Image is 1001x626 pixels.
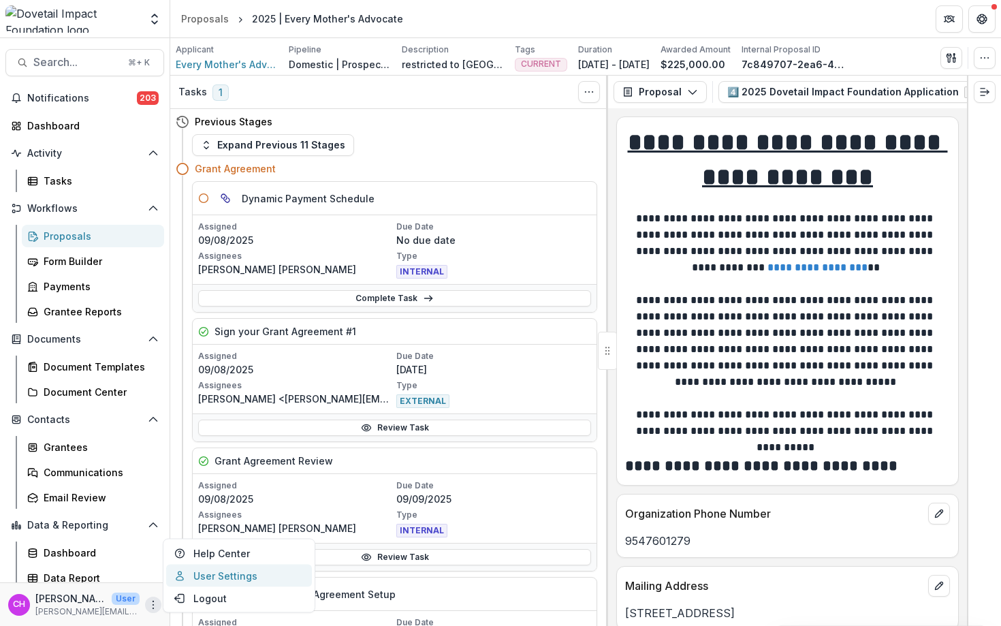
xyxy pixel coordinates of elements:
p: No due date [396,233,592,247]
div: Proposals [181,12,229,26]
h4: Previous Stages [195,114,272,129]
a: Document Center [22,381,164,403]
p: Internal Proposal ID [742,44,821,56]
p: 9547601279 [625,533,950,549]
a: Email Review [22,486,164,509]
p: [DATE] [396,362,592,377]
a: Form Builder [22,250,164,272]
span: Notifications [27,93,137,104]
button: Expand Previous 11 Stages [192,134,354,156]
button: Open Workflows [5,198,164,219]
a: Proposals [22,225,164,247]
div: Dashboard [27,119,153,133]
p: restricted to [GEOGRAPHIC_DATA] / up to $25k additional approved for consultant on financial mode... [402,57,504,72]
p: Duration [578,44,612,56]
a: Communications [22,461,164,484]
div: Tasks [44,174,153,188]
h3: Tasks [178,87,207,98]
span: CURRENT [521,59,561,69]
h4: Grant Agreement [195,161,276,176]
div: ⌘ + K [125,55,153,70]
div: Payments [44,279,153,294]
div: 2025 | Every Mother's Advocate [252,12,403,26]
p: Organization Phone Number [625,505,923,522]
div: Dashboard [44,546,153,560]
div: Data Report [44,571,153,585]
span: INTERNAL [396,524,447,537]
a: Review Task [198,420,591,436]
button: Proposal [614,81,707,103]
a: Review Task [198,549,591,565]
button: Expand right [974,81,996,103]
button: Get Help [968,5,996,33]
h5: Dynamic Payment Schedule [242,191,375,206]
p: Applicant [176,44,214,56]
button: Toggle View Cancelled Tasks [578,81,600,103]
p: Mailing Address [625,578,923,594]
p: [PERSON_NAME] [PERSON_NAME] [198,521,394,535]
p: Description [402,44,449,56]
p: 09/08/2025 [198,492,394,506]
a: Dashboard [22,542,164,564]
p: [DATE] - [DATE] [578,57,650,72]
h5: Dovetail Grant Agreement Setup [242,587,396,601]
nav: breadcrumb [176,9,409,29]
div: Proposals [44,229,153,243]
p: [PERSON_NAME][EMAIL_ADDRESS][DOMAIN_NAME] [35,606,140,618]
p: [PERSON_NAME] <[PERSON_NAME][EMAIL_ADDRESS][DOMAIN_NAME]> <[PERSON_NAME][EMAIL_ADDRESS][DOMAIN_NA... [198,392,394,406]
img: Dovetail Impact Foundation logo [5,5,140,33]
div: Form Builder [44,254,153,268]
p: Due Date [396,350,592,362]
a: Grantee Reports [22,300,164,323]
span: Data & Reporting [27,520,142,531]
p: 7c849707-2ea6-495f-b408-d0cfec861266 [742,57,844,72]
p: 09/08/2025 [198,362,394,377]
p: [STREET_ADDRESS] [625,605,950,621]
button: Open Contacts [5,409,164,431]
p: Due Date [396,221,592,233]
button: Search... [5,49,164,76]
p: Tags [515,44,535,56]
span: 203 [137,91,159,105]
button: edit [928,575,950,597]
p: Due Date [396,480,592,492]
p: $225,000.00 [661,57,725,72]
p: Assignees [198,509,394,521]
a: Tasks [22,170,164,192]
p: 09/08/2025 [198,233,394,247]
button: Partners [936,5,963,33]
button: View dependent tasks [214,187,236,209]
div: Grantees [44,440,153,454]
p: [PERSON_NAME] [PERSON_NAME] [35,591,106,606]
p: [PERSON_NAME] [PERSON_NAME] [198,262,394,277]
p: 09/09/2025 [396,492,592,506]
div: Courtney Eker Hardy [13,600,25,609]
p: Type [396,509,592,521]
a: Proposals [176,9,234,29]
p: Assignees [198,250,394,262]
button: Open Data & Reporting [5,514,164,536]
button: edit [928,503,950,525]
div: Grantee Reports [44,304,153,319]
span: Every Mother's Advocate [176,57,278,72]
h5: Sign your Grant Agreement #1 [214,324,356,339]
p: Type [396,379,592,392]
p: Assigned [198,480,394,492]
button: Open Documents [5,328,164,350]
p: Assignees [198,379,394,392]
p: Pipeline [289,44,321,56]
span: Activity [27,148,142,159]
button: Notifications203 [5,87,164,109]
span: Contacts [27,414,142,426]
span: Workflows [27,203,142,215]
button: Open entity switcher [145,5,164,33]
p: Assigned [198,221,394,233]
h5: Grant Agreement Review [214,454,333,468]
span: EXTERNAL [396,394,449,408]
button: More [145,597,161,613]
a: Payments [22,275,164,298]
a: Document Templates [22,356,164,378]
span: Documents [27,334,142,345]
span: Search... [33,56,120,69]
a: Dashboard [5,114,164,137]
